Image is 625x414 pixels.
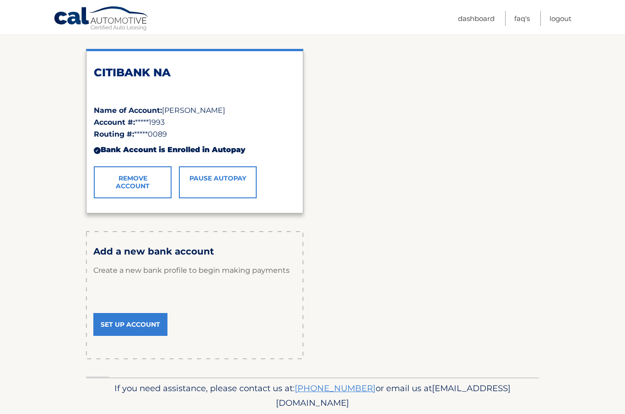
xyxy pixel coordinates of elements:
[94,66,296,80] h2: CITIBANK NA
[295,383,376,393] a: [PHONE_NUMBER]
[93,313,167,336] a: Set Up Account
[94,140,296,159] div: Bank Account is Enrolled in Autopay
[514,11,530,26] a: FAQ's
[94,147,101,154] div: ✓
[94,118,135,127] strong: Account #:
[458,11,495,26] a: Dashboard
[179,166,257,198] a: Pause AutoPay
[94,130,134,138] strong: Routing #:
[94,106,162,115] strong: Name of Account:
[54,6,150,32] a: Cal Automotive
[94,166,172,198] a: Remove Account
[162,106,225,115] span: [PERSON_NAME]
[93,257,296,284] p: Create a new bank profile to begin making payments
[550,11,571,26] a: Logout
[276,383,511,408] span: [EMAIL_ADDRESS][DOMAIN_NAME]
[93,246,296,257] h3: Add a new bank account
[92,381,533,410] p: If you need assistance, please contact us at: or email us at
